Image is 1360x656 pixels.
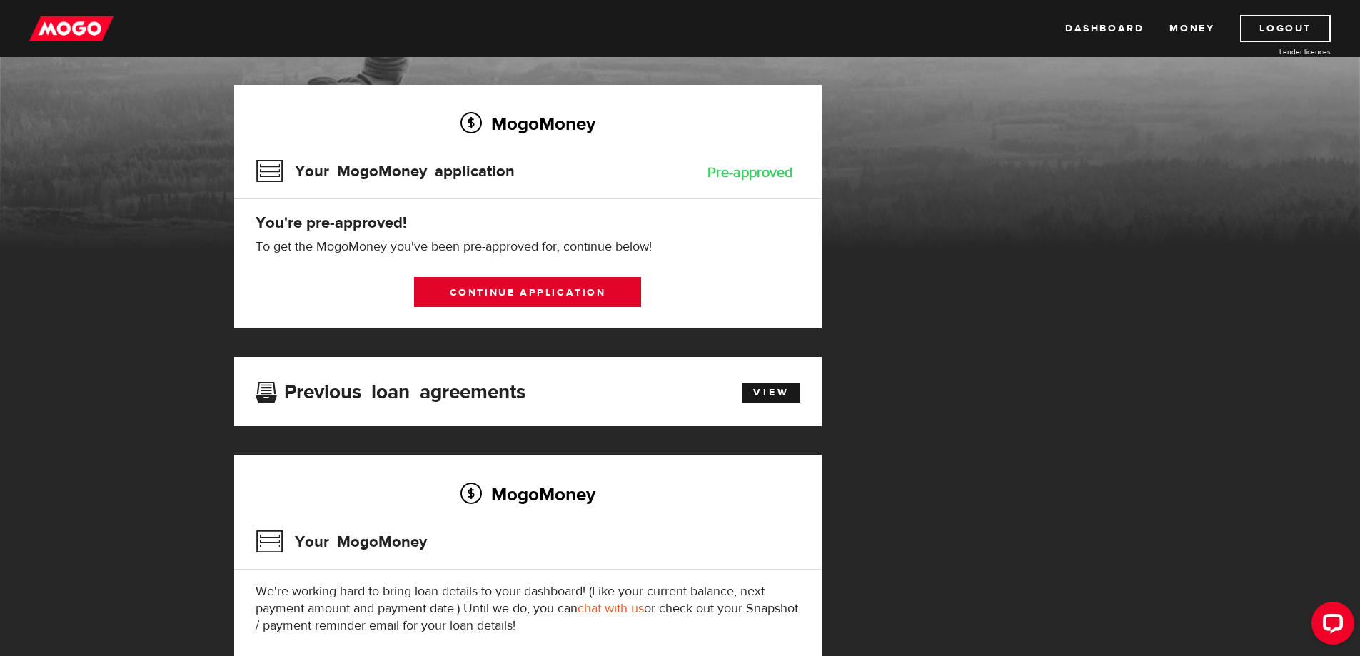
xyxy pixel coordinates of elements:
a: Money [1169,15,1214,42]
h3: Your MogoMoney application [256,153,515,190]
h2: MogoMoney [256,109,800,138]
img: mogo_logo-11ee424be714fa7cbb0f0f49df9e16ec.png [29,15,114,42]
h4: You're pre-approved! [256,213,800,233]
a: Continue application [414,277,641,307]
h3: Previous loan agreements [256,380,525,399]
div: Pre-approved [707,166,793,180]
a: Lender licences [1224,46,1331,57]
a: chat with us [578,600,644,617]
p: To get the MogoMoney you've been pre-approved for, continue below! [256,238,800,256]
h3: Your MogoMoney [256,523,427,560]
p: We're working hard to bring loan details to your dashboard! (Like your current balance, next paym... [256,583,800,635]
a: Dashboard [1065,15,1144,42]
a: Logout [1240,15,1331,42]
iframe: LiveChat chat widget [1300,596,1360,656]
h2: MogoMoney [256,479,800,509]
a: View [742,383,800,403]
